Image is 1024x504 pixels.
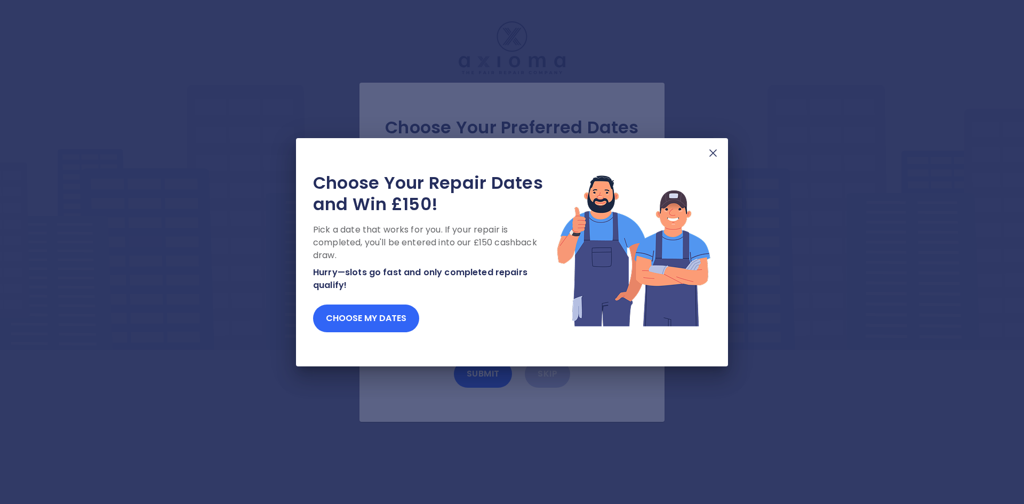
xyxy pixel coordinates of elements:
[556,172,711,328] img: Lottery
[313,266,556,292] p: Hurry—slots go fast and only completed repairs qualify!
[707,147,719,159] img: X Mark
[313,172,556,215] h2: Choose Your Repair Dates and Win £150!
[313,223,556,262] p: Pick a date that works for you. If your repair is completed, you'll be entered into our £150 cash...
[313,305,419,332] button: Choose my dates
